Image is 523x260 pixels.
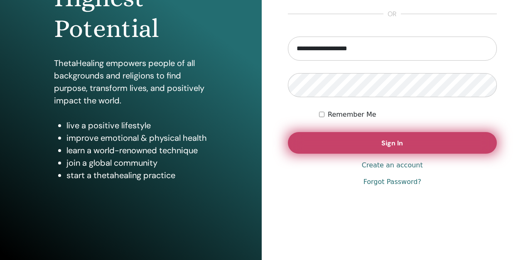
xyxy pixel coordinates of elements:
span: Sign In [381,139,403,147]
a: Create an account [362,160,423,170]
li: live a positive lifestyle [66,119,208,132]
a: Forgot Password? [363,177,421,187]
li: join a global community [66,157,208,169]
p: ThetaHealing empowers people of all backgrounds and religions to find purpose, transform lives, a... [54,57,208,107]
label: Remember Me [328,110,376,120]
li: start a thetahealing practice [66,169,208,182]
span: or [383,9,401,19]
li: learn a world-renowned technique [66,144,208,157]
li: improve emotional & physical health [66,132,208,144]
div: Keep me authenticated indefinitely or until I manually logout [319,110,497,120]
button: Sign In [288,132,497,154]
